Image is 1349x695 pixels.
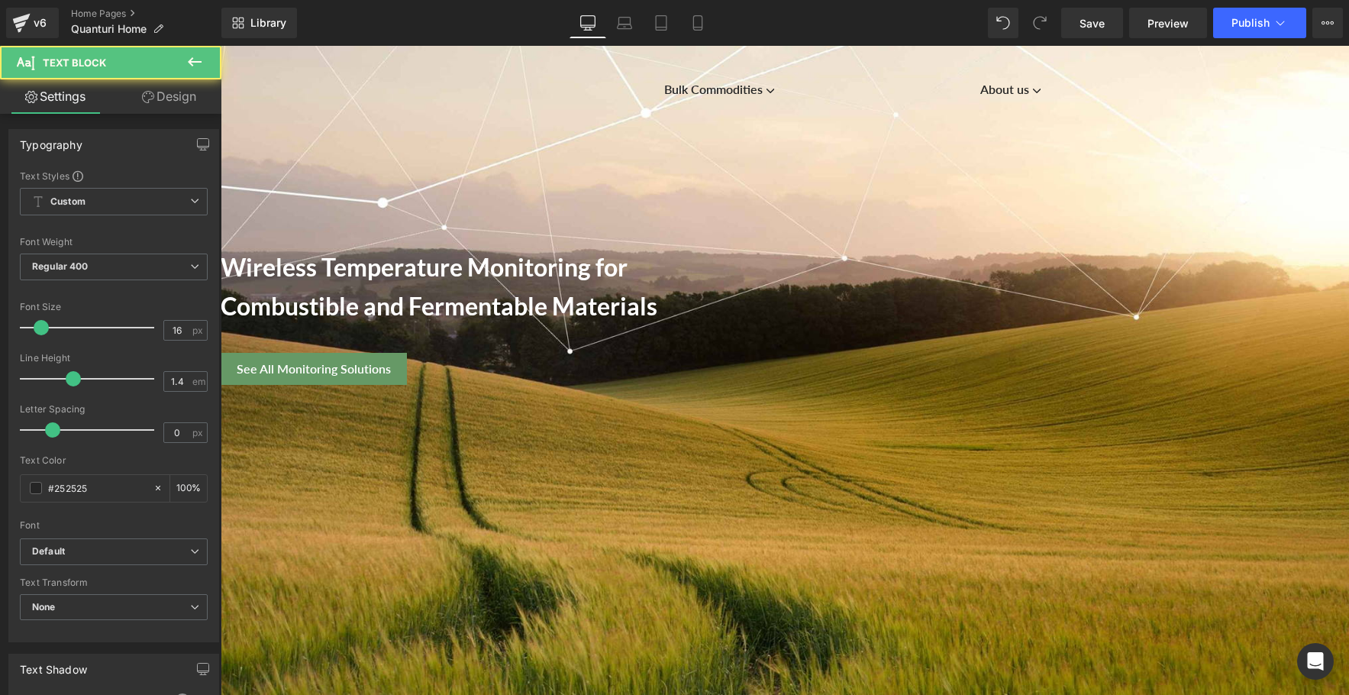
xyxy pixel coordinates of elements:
[114,79,224,114] a: Design
[1025,8,1055,38] button: Redo
[988,8,1018,38] button: Undo
[48,480,146,496] input: Color
[606,8,643,38] a: Laptop
[50,196,86,208] b: Custom
[20,237,208,247] div: Font Weight
[1147,15,1189,31] span: Preview
[221,8,297,38] a: New Library
[1080,15,1105,31] span: Save
[754,27,826,59] a: About us
[20,353,208,364] div: Line Height
[31,13,50,33] div: v6
[1297,643,1334,680] div: Open Intercom Messenger
[32,601,56,613] b: None
[71,8,221,20] a: Home Pages
[643,8,679,38] a: Tablet
[20,404,208,415] div: Letter Spacing
[32,260,89,272] b: Regular 400
[1129,8,1207,38] a: Preview
[192,325,205,335] span: px
[192,377,205,386] span: em
[250,16,286,30] span: Library
[170,475,207,502] div: %
[20,170,208,182] div: Text Styles
[32,545,65,558] i: Default
[20,455,208,466] div: Text Color
[437,27,560,59] a: Bulk Commodities
[20,130,82,151] div: Typography
[20,302,208,312] div: Font Size
[570,8,606,38] a: Desktop
[1231,17,1270,29] span: Publish
[1213,8,1306,38] button: Publish
[20,577,208,588] div: Text Transform
[1312,8,1343,38] button: More
[679,8,716,38] a: Mobile
[6,8,59,38] a: v6
[192,428,205,438] span: px
[43,57,106,69] span: Text Block
[20,520,208,531] div: Font
[20,655,87,676] div: Text Shadow
[71,23,147,35] span: Quanturi Home
[16,315,170,332] span: See All Monitoring Solutions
